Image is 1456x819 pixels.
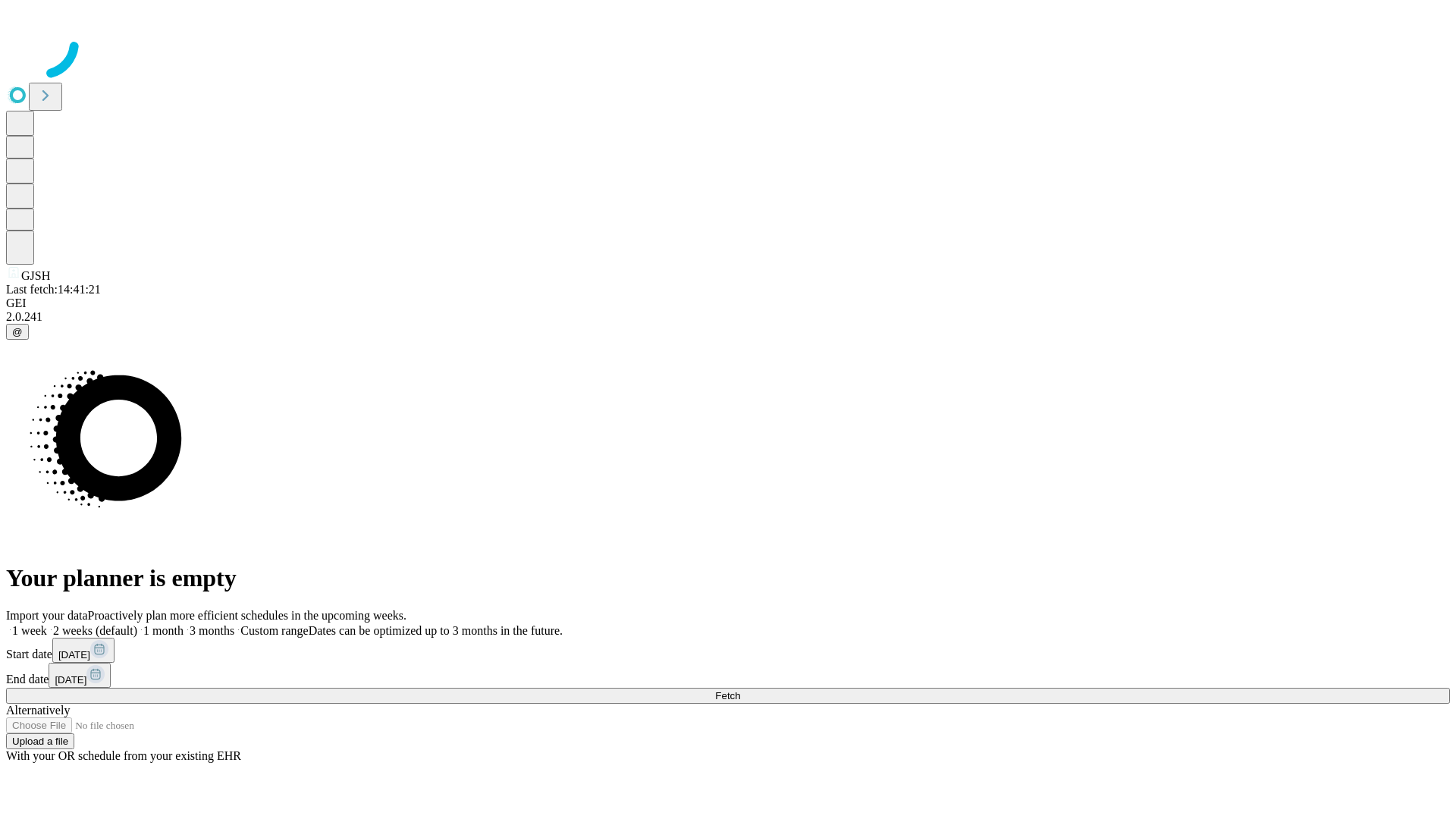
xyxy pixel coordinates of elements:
[55,674,86,686] span: [DATE]
[6,324,29,340] button: @
[6,297,1450,310] div: GEI
[21,269,50,282] span: GJSH
[53,624,137,637] span: 2 weeks (default)
[6,638,1450,663] div: Start date
[143,624,184,637] span: 1 month
[715,690,740,701] span: Fetch
[6,749,241,762] span: With your OR schedule from your existing EHR
[6,310,1450,324] div: 2.0.241
[88,609,406,622] span: Proactively plan more efficient schedules in the upcoming weeks.
[6,663,1450,688] div: End date
[58,649,90,661] span: [DATE]
[240,624,308,637] span: Custom range
[6,564,1450,592] h1: Your planner is empty
[6,283,101,296] span: Last fetch: 14:41:21
[309,624,563,637] span: Dates can be optimized up to 3 months in the future.
[6,609,88,622] span: Import your data
[6,688,1450,704] button: Fetch
[12,624,47,637] span: 1 week
[6,733,74,749] button: Upload a file
[190,624,234,637] span: 3 months
[49,663,111,688] button: [DATE]
[6,704,70,717] span: Alternatively
[52,638,115,663] button: [DATE]
[12,326,23,337] span: @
